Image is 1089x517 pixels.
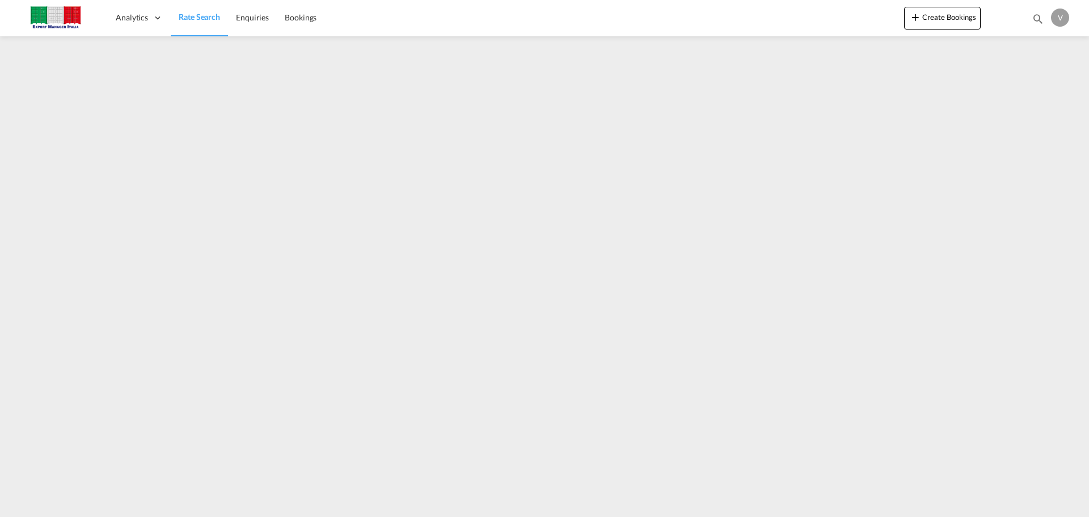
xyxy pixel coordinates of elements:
md-icon: icon-magnify [1032,12,1044,25]
button: icon-plus 400-fgCreate Bookings [904,7,981,30]
span: Enquiries [236,12,269,22]
div: V [1051,9,1069,27]
md-icon: icon-plus 400-fg [909,10,922,24]
img: 51022700b14f11efa3148557e262d94e.jpg [17,5,94,31]
span: Bookings [285,12,316,22]
span: Analytics [116,12,148,23]
div: icon-magnify [1032,12,1044,30]
span: Rate Search [179,12,220,22]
